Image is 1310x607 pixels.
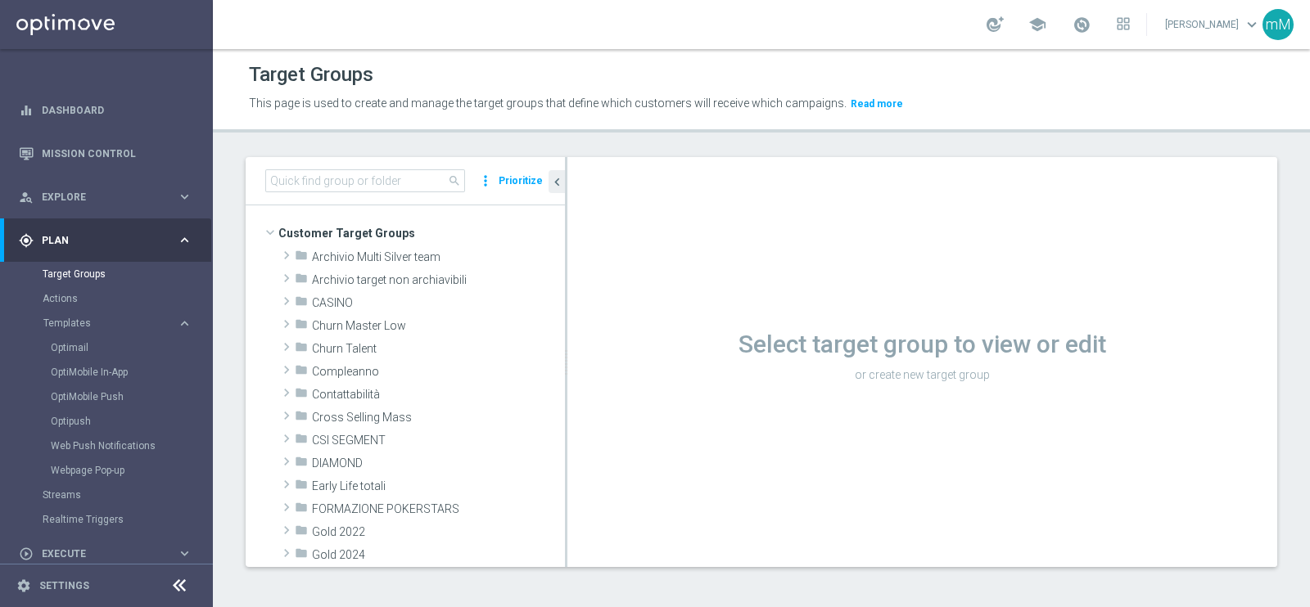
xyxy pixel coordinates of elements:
button: gps_fixed Plan keyboard_arrow_right [18,234,193,247]
span: This page is used to create and manage the target groups that define which customers will receive... [249,97,847,110]
div: mM [1263,9,1294,40]
div: Streams [43,483,211,507]
i: folder [295,272,308,290]
span: FORMAZIONE POKERSTARS [312,502,565,516]
span: Early Life totali [312,479,565,493]
span: Templates [43,318,160,328]
div: Webpage Pop-up [51,458,211,483]
button: Templates keyboard_arrow_right [43,317,193,330]
a: OptiMobile In-App [51,366,170,379]
span: CSI SEGMENT [312,434,565,447]
i: keyboard_arrow_right [177,546,192,561]
i: play_circle_outline [19,546,34,561]
span: Compleanno [312,365,565,379]
span: Cross Selling Mass [312,411,565,425]
span: Execute [42,549,177,559]
i: person_search [19,190,34,205]
i: gps_fixed [19,233,34,248]
p: or create new target group [567,367,1277,382]
i: folder [295,546,308,565]
a: Webpage Pop-up [51,464,170,477]
div: Mission Control [19,132,192,175]
input: Quick find group or folder [265,169,465,192]
a: Dashboard [42,88,192,132]
div: OptiMobile Push [51,384,211,409]
div: Realtime Triggers [43,507,211,532]
i: settings [16,578,31,593]
i: keyboard_arrow_right [177,189,192,205]
span: Plan [42,236,177,245]
span: Gold 2024 [312,548,565,562]
div: Actions [43,286,211,311]
a: OptiMobile Push [51,390,170,403]
span: Churn Master Low [312,319,565,333]
button: equalizer Dashboard [18,104,193,117]
i: folder [295,478,308,497]
a: Optimail [51,341,170,354]
span: Archivio Multi Silver team [312,250,565,264]
a: Target Groups [43,268,170,281]
div: OptiMobile In-App [51,360,211,384]
h1: Select target group to view or edit [567,330,1277,359]
div: Templates [43,318,177,328]
span: Contattabilit&#xE0; [312,388,565,402]
a: Realtime Triggers [43,513,170,526]
i: folder [295,295,308,313]
i: more_vert [477,169,494,192]
i: equalizer [19,103,34,118]
span: Churn Talent [312,342,565,356]
span: Explore [42,192,177,202]
span: DIAMOND [312,456,565,470]
i: folder [295,317,308,336]
div: Dashboard [19,88,192,132]
div: Web Push Notifications [51,434,211,458]
i: folder [295,409,308,428]
a: Actions [43,292,170,305]
span: search [448,174,461,187]
i: folder [295,432,308,451]
a: [PERSON_NAME]keyboard_arrow_down [1163,12,1263,37]
span: keyboard_arrow_down [1243,16,1261,34]
span: Archivio target non archiavibili [312,273,565,287]
span: Customer Target Groups [278,222,565,245]
span: Gold 2022 [312,525,565,539]
i: chevron_left [549,174,565,190]
i: keyboard_arrow_right [177,232,192,248]
i: keyboard_arrow_right [177,316,192,331]
div: Optimail [51,335,211,360]
button: Prioritize [496,170,545,192]
button: person_search Explore keyboard_arrow_right [18,191,193,204]
div: Optipush [51,409,211,434]
span: school [1028,16,1046,34]
i: folder [295,501,308,519]
button: play_circle_outline Execute keyboard_arrow_right [18,547,193,560]
i: folder [295,249,308,268]
i: folder [295,455,308,474]
button: Read more [849,95,905,113]
div: Templates [43,311,211,483]
a: Web Push Notifications [51,439,170,452]
a: Streams [43,488,170,501]
div: Execute [19,546,177,561]
span: CASINO [312,296,565,310]
a: Mission Control [42,132,192,175]
h1: Target Groups [249,63,373,87]
div: Explore [19,190,177,205]
button: Mission Control [18,147,193,160]
i: folder [295,363,308,382]
div: Target Groups [43,262,211,286]
a: Settings [39,581,89,591]
i: folder [295,524,308,542]
button: chevron_left [549,170,565,193]
a: Optipush [51,415,170,428]
i: folder [295,340,308,359]
i: folder [295,386,308,405]
div: Plan [19,233,177,248]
